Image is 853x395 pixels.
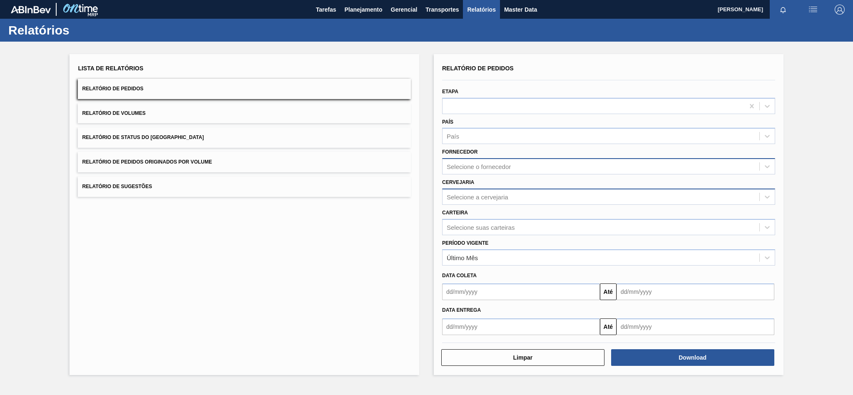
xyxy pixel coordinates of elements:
button: Notificações [770,4,796,15]
input: dd/mm/yyyy [442,283,600,300]
button: Relatório de Status do [GEOGRAPHIC_DATA] [78,127,411,148]
div: Último Mês [447,254,478,261]
label: Etapa [442,89,458,94]
button: Até [600,318,617,335]
h1: Relatórios [8,25,156,35]
label: Carteira [442,210,468,216]
input: dd/mm/yyyy [617,283,774,300]
label: Período Vigente [442,240,488,246]
span: Relatório de Pedidos [82,86,143,92]
span: Master Data [504,5,537,15]
button: Relatório de Pedidos [78,79,411,99]
span: Relatório de Pedidos Originados por Volume [82,159,212,165]
div: País [447,133,459,140]
span: Relatório de Volumes [82,110,145,116]
button: Relatório de Pedidos Originados por Volume [78,152,411,172]
span: Relatório de Status do [GEOGRAPHIC_DATA] [82,134,204,140]
input: dd/mm/yyyy [617,318,774,335]
img: Logout [835,5,845,15]
input: dd/mm/yyyy [442,318,600,335]
span: Gerencial [391,5,418,15]
span: Relatórios [467,5,495,15]
span: Data coleta [442,273,477,278]
label: País [442,119,453,125]
span: Relatório de Pedidos [442,65,514,72]
div: Selecione a cervejaria [447,193,508,200]
button: Limpar [441,349,604,366]
div: Selecione o fornecedor [447,163,511,170]
button: Download [611,349,774,366]
span: Relatório de Sugestões [82,184,152,189]
label: Cervejaria [442,179,474,185]
span: Tarefas [316,5,336,15]
img: userActions [808,5,818,15]
span: Planejamento [344,5,382,15]
span: Transportes [425,5,459,15]
img: TNhmsLtSVTkK8tSr43FrP2fwEKptu5GPRR3wAAAABJRU5ErkJggg== [11,6,51,13]
button: Até [600,283,617,300]
button: Relatório de Volumes [78,103,411,124]
label: Fornecedor [442,149,477,155]
span: Lista de Relatórios [78,65,143,72]
span: Data Entrega [442,307,481,313]
button: Relatório de Sugestões [78,176,411,197]
div: Selecione suas carteiras [447,224,515,231]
